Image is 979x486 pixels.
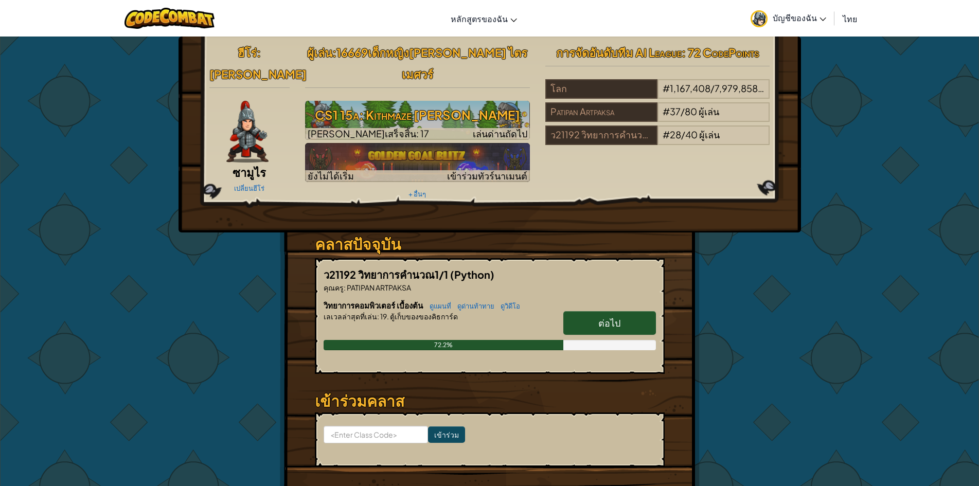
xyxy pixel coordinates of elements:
a: เล่นด่านถัดไป [305,101,530,140]
div: ว21192 วิทยาการคำนวณ1 [545,125,657,145]
span: ผู้เล่น [307,45,332,60]
span: การจัดอันดับทีม AI League [556,45,682,60]
img: CodeCombat logo [124,8,215,29]
a: ว21192 วิทยาการคำนวณ1#28/40ผู้เล่น [545,135,770,147]
h3: เข้าร่วมคลาส [315,389,665,412]
div: Patipan Artpaksa [545,102,657,122]
span: 1,167,408 [670,82,710,94]
h3: คลาสปัจจุบัน [315,232,665,256]
span: คุณครู [324,283,344,292]
a: เปลี่ยนฮีโร่ [234,184,264,192]
span: / [710,82,715,94]
span: ซามูไร [233,165,266,179]
a: ดูวิดีโอ [495,302,520,310]
span: : [344,283,346,292]
a: หลักสูตรของฉัน [446,5,522,32]
span: [PERSON_NAME] [209,67,307,81]
span: ฮีโร่ [238,45,257,60]
a: โลก#1,167,408/7,979,858ผู้เล่น [545,89,770,101]
span: 80 [685,105,697,117]
h3: CS1 15a: Kithmaze [PERSON_NAME] [305,103,530,127]
span: เลเวลล่าสุดที่เล่น [324,312,377,321]
a: ยังไม่ได้เริ่มเข้าร่วมทัวร์นาเมนต์ [305,143,530,182]
span: ยังไม่ได้เริ่ม [308,170,354,182]
span: : [257,45,261,60]
span: 7,979,858 [715,82,764,94]
span: 28 [670,129,681,140]
span: ไทย [843,13,857,24]
span: / [681,129,685,140]
a: ไทย [838,5,862,32]
span: : 72 CodePoints [682,45,759,60]
span: 37 [670,105,681,117]
input: <Enter Class Code> [324,426,428,443]
span: 40 [685,129,698,140]
span: / [681,105,685,117]
img: samurai.pose.png [226,101,269,163]
a: ดูแผนที่ [424,302,451,310]
span: (Python) [450,268,494,281]
span: เล่นด่านถัดไป [473,128,527,139]
span: ผู้เล่น [699,105,719,117]
span: เข้าร่วมทัวร์นาเมนต์ [447,170,527,182]
span: ต่อไป [598,317,620,329]
span: บัญชีของฉัน [773,12,826,23]
span: [PERSON_NAME]เสร็จสิ้น: 17 [308,128,429,139]
span: ว21192 วิทยาการคำนวณ1/1 [324,268,450,281]
img: CS1 15a: Kithmaze ปริศนา [305,101,530,140]
span: # [663,82,670,94]
span: ตู้เก็บของของคิธการ์ด [389,312,458,321]
span: PATIPAN ARTPAKSA [346,283,411,292]
a: บัญชีของฉัน [745,2,831,34]
img: Golden Goal [305,143,530,182]
img: avatar [751,10,768,27]
a: + อื่นๆ [408,190,426,198]
a: Patipan Artpaksa#37/80ผู้เล่น [545,112,770,124]
a: ดูด่านท้าทาย [452,302,494,310]
input: เข้าร่วม [428,426,465,443]
span: # [663,129,670,140]
div: โลก [545,79,657,99]
span: # [663,105,670,117]
span: : [377,312,379,321]
span: : [332,45,336,60]
span: ผู้เล่น [699,129,720,140]
span: วิทยาการคอมพิวเตอร์ เบื้องต้น [324,300,424,310]
div: 72.2% [324,340,563,350]
span: หลักสูตรของฉัน [451,13,508,24]
span: 19. [379,312,389,321]
span: 16669เด็กหญิง[PERSON_NAME] ไตรเมศวร์ [336,45,527,81]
